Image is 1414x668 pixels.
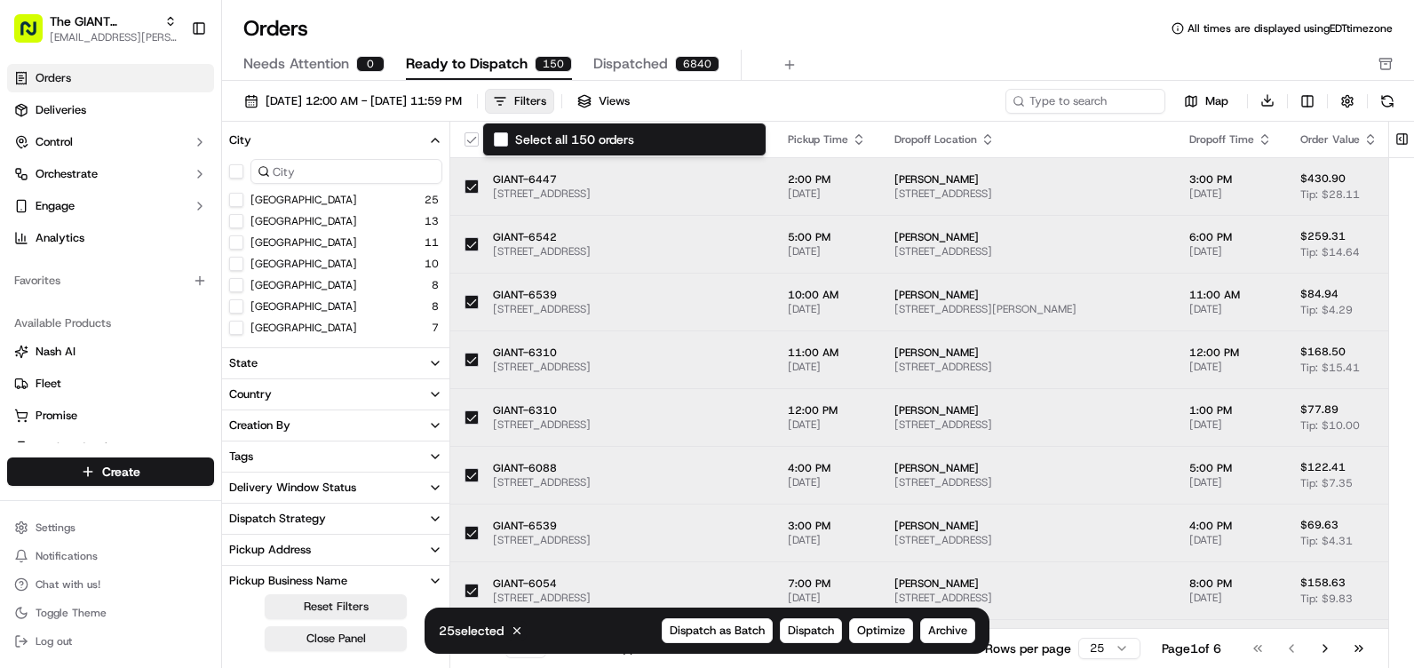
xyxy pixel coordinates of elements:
span: Tip: $28.11 [1300,187,1360,202]
a: Deliveries [7,96,214,124]
div: We're available if you need us! [60,187,225,202]
span: GIANT-6054 [493,577,759,591]
span: Optimize [857,623,905,639]
div: 150 [535,56,572,72]
span: $259.31 [1300,229,1346,243]
span: [PERSON_NAME] [894,346,1161,360]
div: City [229,132,251,148]
a: 📗Knowledge Base [11,250,143,282]
button: Tags [222,441,449,472]
button: The GIANT Company[EMAIL_ADDRESS][PERSON_NAME][DOMAIN_NAME] [7,7,184,50]
div: Favorites [7,266,214,295]
span: 12:00 PM [1189,346,1272,360]
span: Control [36,134,73,150]
span: [DATE] [1189,475,1272,489]
span: 6:00 PM [1189,230,1272,244]
span: [DATE] [788,591,866,605]
span: [DATE] [788,302,866,316]
span: Nash AI [36,344,75,360]
a: Product Catalog [14,440,207,456]
span: [PERSON_NAME] [894,577,1161,591]
div: 6840 [675,56,719,72]
span: GIANT-6539 [493,288,759,302]
div: Available Products [7,309,214,338]
button: Log out [7,629,214,654]
span: [DATE] [788,533,866,547]
div: Pickup Business Name [229,573,347,589]
span: [DATE] [1189,244,1272,258]
input: Type to search [1005,89,1165,114]
button: Control [7,128,214,156]
span: [PERSON_NAME] [894,403,1161,417]
span: $69.63 [1300,518,1339,532]
div: Pickup Address [229,542,311,558]
div: 💻 [150,259,164,274]
span: [DATE] [1189,533,1272,547]
span: [PERSON_NAME] [894,288,1161,302]
span: Ready to Dispatch [406,53,528,75]
span: 7:00 PM [788,577,866,591]
span: GIANT-6447 [493,172,759,187]
span: [DATE] [1189,417,1272,432]
span: [STREET_ADDRESS] [493,302,759,316]
input: City [250,159,442,184]
span: [DATE] [1189,302,1272,316]
span: [STREET_ADDRESS] [894,187,1161,201]
a: Fleet [14,376,207,392]
span: [PERSON_NAME] [894,172,1161,187]
button: Views [569,89,638,114]
span: $158.63 [1300,576,1346,590]
img: Nash [18,18,53,53]
label: [GEOGRAPHIC_DATA] [250,235,357,250]
button: Toggle Theme [7,600,214,625]
span: [STREET_ADDRESS] [493,187,759,201]
span: Product Catalog [36,440,121,456]
span: [DATE] [1189,591,1272,605]
span: API Documentation [168,258,285,275]
button: [GEOGRAPHIC_DATA] [250,299,357,314]
button: Map [1172,91,1240,112]
span: Tip: $15.41 [1300,361,1360,375]
span: $77.89 [1300,402,1339,417]
button: Nash AI [7,338,214,366]
button: Chat with us! [7,572,214,597]
span: [DATE] [788,360,866,374]
span: [STREET_ADDRESS] [894,591,1161,605]
span: [DATE] [1189,187,1272,201]
button: Create [7,457,214,486]
p: Rows per page [985,640,1071,657]
button: Close Panel [265,626,407,651]
div: Tags [229,449,253,465]
span: [STREET_ADDRESS] [894,360,1161,374]
span: 3:00 PM [788,519,866,533]
div: Order Value [1300,132,1378,147]
span: GIANT-6542 [493,230,759,244]
span: Tip: $10.00 [1300,418,1360,433]
div: Page 1 of 6 [1162,640,1221,657]
span: Create [102,463,140,481]
a: Orders [7,64,214,92]
div: Start new chat [60,170,291,187]
span: 5:00 PM [1189,461,1272,475]
span: [EMAIL_ADDRESS][PERSON_NAME][DOMAIN_NAME] [50,30,177,44]
span: [PERSON_NAME] [894,461,1161,475]
span: [STREET_ADDRESS] [493,475,759,489]
label: [GEOGRAPHIC_DATA] [250,214,357,228]
button: [GEOGRAPHIC_DATA] [250,193,357,207]
div: Creation By [229,417,290,433]
div: Dropoff Time [1189,132,1272,147]
a: Analytics [7,224,214,252]
span: GIANT-6310 [493,346,759,360]
label: [GEOGRAPHIC_DATA] [250,257,357,271]
button: Country [222,379,449,410]
p: 25 selected [439,622,504,640]
button: The GIANT Company [50,12,157,30]
button: Archive [920,618,975,643]
span: 2:00 PM [788,172,866,187]
button: Dispatch Strategy [222,504,449,534]
button: Optimize [849,618,913,643]
div: State [229,355,258,371]
span: 4:00 PM [788,461,866,475]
